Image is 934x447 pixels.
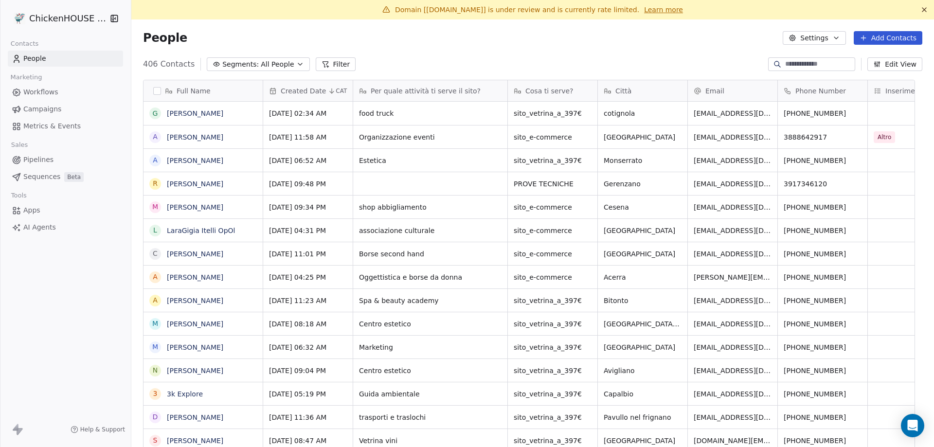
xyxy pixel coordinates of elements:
[694,296,772,305] span: [EMAIL_ADDRESS][DOMAIN_NAME]
[64,172,84,182] span: Beta
[514,296,592,305] span: sito_vetrina_a_397€
[694,156,772,165] span: [EMAIL_ADDRESS][DOMAIN_NAME]
[359,272,502,282] span: Oggettistica e borse da donna
[281,86,326,96] span: Created Date
[705,86,724,96] span: Email
[694,412,772,422] span: [EMAIL_ADDRESS][DOMAIN_NAME]
[514,412,592,422] span: sito_vetrina_a_397€
[359,319,502,329] span: Centro estetico
[23,205,40,215] span: Apps
[167,413,223,421] a: [PERSON_NAME]
[784,202,862,212] span: [PHONE_NUMBER]
[784,272,862,282] span: [PHONE_NUMBER]
[29,12,107,25] span: ChickenHOUSE snc
[359,296,502,305] span: Spa & beauty academy
[167,390,203,398] a: 3k Explore
[604,249,682,259] span: [GEOGRAPHIC_DATA]
[795,86,846,96] span: Phone Number
[784,436,862,446] span: [PHONE_NUMBER]
[153,295,158,305] div: A
[269,156,347,165] span: [DATE] 06:52 AM
[8,169,123,185] a: SequencesBeta
[514,202,592,212] span: sito_e-commerce
[8,51,123,67] a: People
[694,389,772,399] span: [EMAIL_ADDRESS][DOMAIN_NAME]
[604,156,682,165] span: Monserrato
[784,108,862,118] span: [PHONE_NUMBER]
[694,319,772,329] span: [EMAIL_ADDRESS][DOMAIN_NAME]
[269,179,347,189] span: [DATE] 09:48 PM
[80,426,125,433] span: Help & Support
[359,226,502,235] span: associazione culturale
[8,118,123,134] a: Metrics & Events
[644,5,683,15] a: Learn more
[23,172,60,182] span: Sequences
[694,342,772,352] span: [EMAIL_ADDRESS][DOMAIN_NAME]
[604,132,682,142] span: [GEOGRAPHIC_DATA]
[269,436,347,446] span: [DATE] 08:47 AM
[359,156,502,165] span: Estetica
[23,104,61,114] span: Campaigns
[269,296,347,305] span: [DATE] 11:23 AM
[152,202,158,212] div: M
[167,109,223,117] a: [PERSON_NAME]
[514,226,592,235] span: sito_e-commerce
[784,156,862,165] span: [PHONE_NUMBER]
[604,202,682,212] span: Cesena
[604,412,682,422] span: Pavullo nel frignano
[8,219,123,235] a: AI Agents
[316,57,356,71] button: Filter
[784,342,862,352] span: [PHONE_NUMBER]
[167,250,223,258] a: [PERSON_NAME]
[153,155,158,165] div: A
[167,157,223,164] a: [PERSON_NAME]
[261,59,294,70] span: All People
[694,108,772,118] span: [EMAIL_ADDRESS][DOMAIN_NAME]
[514,156,592,165] span: sito_vetrina_a_397€
[269,366,347,375] span: [DATE] 09:04 PM
[153,249,158,259] div: C
[152,342,158,352] div: M
[8,84,123,100] a: Workflows
[336,87,347,95] span: CAT
[23,121,81,131] span: Metrics & Events
[269,202,347,212] span: [DATE] 09:34 PM
[867,57,922,71] button: Edit View
[8,202,123,218] a: Apps
[784,389,862,399] span: [PHONE_NUMBER]
[514,342,592,352] span: sito_vetrina_a_397€
[143,31,187,45] span: People
[604,342,682,352] span: [GEOGRAPHIC_DATA]
[153,412,158,422] div: D
[359,249,502,259] span: Borse second hand
[604,272,682,282] span: Acerra
[7,138,32,152] span: Sales
[359,412,502,422] span: trasporti e traslochi
[167,273,223,281] a: [PERSON_NAME]
[514,179,592,189] span: PROVE TECNICHE
[167,180,223,188] a: [PERSON_NAME]
[14,13,25,24] img: 4.jpg
[784,296,862,305] span: [PHONE_NUMBER]
[269,108,347,118] span: [DATE] 02:34 AM
[514,319,592,329] span: sito_vetrina_a_397€
[359,108,502,118] span: food truck
[153,132,158,142] div: A
[12,10,104,27] button: ChickenHOUSE snc
[694,436,772,446] span: [DOMAIN_NAME][EMAIL_ADDRESS][DOMAIN_NAME]
[177,86,211,96] span: Full Name
[167,133,223,141] a: [PERSON_NAME]
[153,389,158,399] div: 3
[598,80,687,101] div: Città
[153,108,158,119] div: G
[167,227,235,234] a: LaraGigia Itelli OpOl
[6,36,43,51] span: Contacts
[153,225,157,235] div: L
[269,342,347,352] span: [DATE] 06:32 AM
[778,80,867,101] div: Phone Number
[514,389,592,399] span: sito_vetrina_a_397€
[694,272,772,282] span: [PERSON_NAME][EMAIL_ADDRESS][DOMAIN_NAME]
[6,70,46,85] span: Marketing
[784,179,862,189] span: 3917346120
[359,132,502,142] span: Organizzazione eventi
